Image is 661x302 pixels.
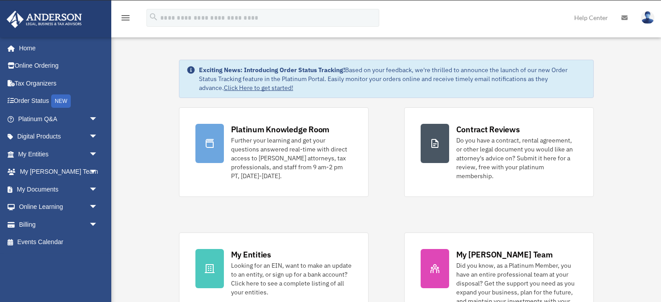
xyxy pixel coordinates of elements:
[231,261,352,297] div: Looking for an EIN, want to make an update to an entity, or sign up for a bank account? Click her...
[231,249,271,260] div: My Entities
[6,110,111,128] a: Platinum Q&Aarrow_drop_down
[6,39,107,57] a: Home
[6,163,111,181] a: My [PERSON_NAME] Teamarrow_drop_down
[6,92,111,110] a: Order StatusNEW
[89,198,107,216] span: arrow_drop_down
[199,65,586,92] div: Based on your feedback, we're thrilled to announce the launch of our new Order Status Tracking fe...
[6,128,111,146] a: Digital Productsarrow_drop_down
[456,249,553,260] div: My [PERSON_NAME] Team
[199,66,345,74] strong: Exciting News: Introducing Order Status Tracking!
[51,94,71,108] div: NEW
[456,136,577,180] div: Do you have a contract, rental agreement, or other legal document you would like an attorney's ad...
[231,124,330,135] div: Platinum Knowledge Room
[179,107,369,197] a: Platinum Knowledge Room Further your learning and get your questions answered real-time with dire...
[224,84,293,92] a: Click Here to get started!
[89,110,107,128] span: arrow_drop_down
[6,198,111,216] a: Online Learningarrow_drop_down
[120,12,131,23] i: menu
[404,107,594,197] a: Contract Reviews Do you have a contract, rental agreement, or other legal document you would like...
[6,180,111,198] a: My Documentsarrow_drop_down
[6,145,111,163] a: My Entitiesarrow_drop_down
[89,128,107,146] span: arrow_drop_down
[89,163,107,181] span: arrow_drop_down
[89,216,107,234] span: arrow_drop_down
[149,12,158,22] i: search
[641,11,654,24] img: User Pic
[4,11,85,28] img: Anderson Advisors Platinum Portal
[89,180,107,199] span: arrow_drop_down
[456,124,520,135] div: Contract Reviews
[6,216,111,233] a: Billingarrow_drop_down
[231,136,352,180] div: Further your learning and get your questions answered real-time with direct access to [PERSON_NAM...
[6,233,111,251] a: Events Calendar
[6,57,111,75] a: Online Ordering
[6,74,111,92] a: Tax Organizers
[120,16,131,23] a: menu
[89,145,107,163] span: arrow_drop_down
